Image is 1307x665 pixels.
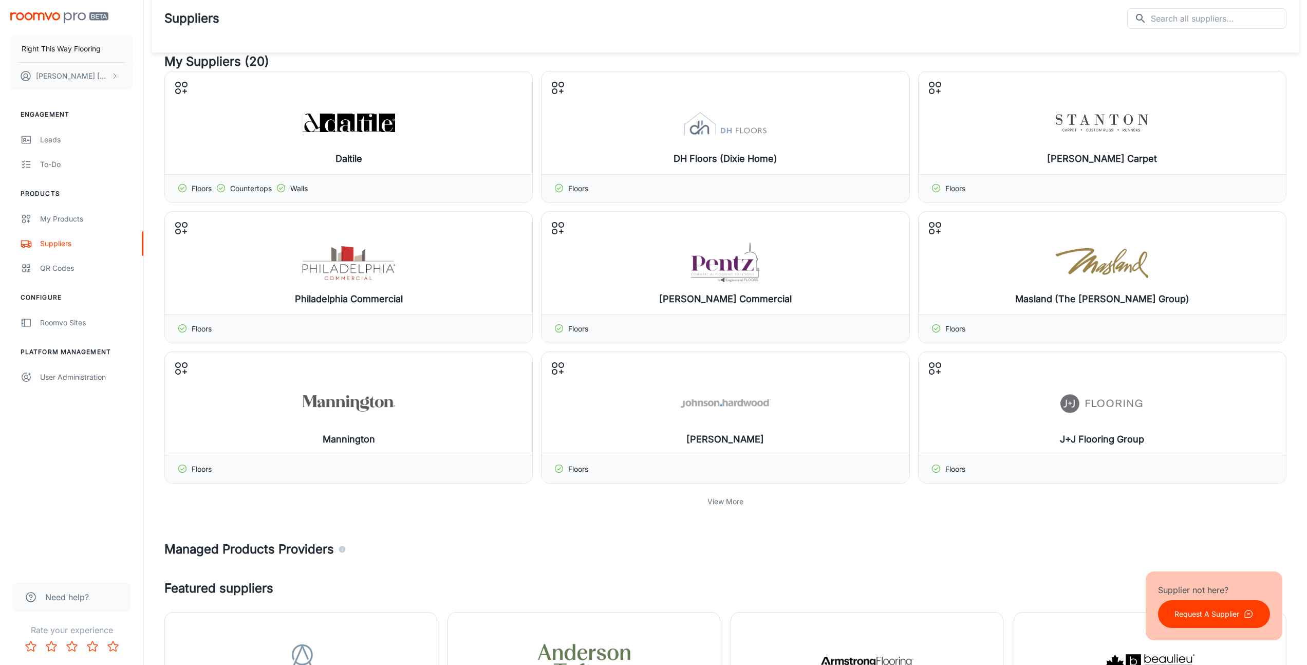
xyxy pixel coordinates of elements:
[40,213,133,225] div: My Products
[1174,608,1239,620] p: Request A Supplier
[41,636,62,657] button: Rate 2 star
[1158,584,1270,596] p: Supplier not here?
[40,134,133,145] div: Leads
[192,323,212,335] p: Floors
[1158,600,1270,628] button: Request A Supplier
[40,159,133,170] div: To-do
[164,540,1286,559] h4: Managed Products Providers
[10,12,108,23] img: Roomvo PRO Beta
[40,238,133,249] div: Suppliers
[40,317,133,328] div: Roomvo Sites
[290,183,308,194] p: Walls
[568,323,588,335] p: Floors
[62,636,82,657] button: Rate 3 star
[945,323,965,335] p: Floors
[164,52,1286,71] h4: My Suppliers (20)
[945,464,965,475] p: Floors
[10,35,133,62] button: Right This Way Flooring
[10,63,133,89] button: [PERSON_NAME] [PERSON_NAME]
[568,464,588,475] p: Floors
[21,636,41,657] button: Rate 1 star
[230,183,272,194] p: Countertops
[103,636,123,657] button: Rate 5 star
[192,464,212,475] p: Floors
[40,263,133,274] div: QR Codes
[707,496,743,507] p: View More
[192,183,212,194] p: Floors
[22,43,101,54] p: Right This Way Flooring
[45,591,89,603] span: Need help?
[945,183,965,194] p: Floors
[82,636,103,657] button: Rate 4 star
[164,579,1286,598] h4: Featured suppliers
[36,70,108,82] p: [PERSON_NAME] [PERSON_NAME]
[1151,8,1286,29] input: Search all suppliers...
[40,372,133,383] div: User Administration
[338,540,346,559] div: Agencies and suppliers who work with us to automatically identify the specific products you carry
[164,9,219,28] h1: Suppliers
[8,624,135,636] p: Rate your experience
[568,183,588,194] p: Floors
